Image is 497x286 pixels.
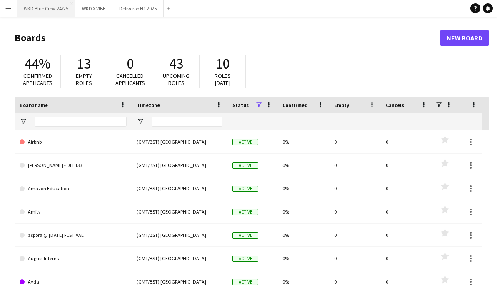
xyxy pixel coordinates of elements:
span: 0 [127,55,134,73]
div: 0 [329,247,381,270]
input: Board name Filter Input [35,117,127,127]
button: Open Filter Menu [137,118,144,125]
button: Open Filter Menu [20,118,27,125]
span: Active [232,162,258,169]
div: (GMT/BST) [GEOGRAPHIC_DATA] [132,224,227,246]
span: Cancels [386,102,404,108]
div: 0 [329,154,381,177]
div: 0 [329,200,381,223]
div: (GMT/BST) [GEOGRAPHIC_DATA] [132,154,227,177]
span: Upcoming roles [163,72,190,87]
span: Confirmed applicants [23,72,52,87]
span: Board name [20,102,48,108]
span: Roles [DATE] [215,72,231,87]
span: Active [232,256,258,262]
div: 0% [277,224,329,246]
span: Empty roles [76,72,92,87]
a: aspora @ [DATE] FESTIVAL [20,224,127,247]
span: Active [232,139,258,145]
span: 13 [77,55,91,73]
button: WKD X VIBE [75,0,112,17]
div: 0% [277,200,329,223]
div: 0 [329,177,381,200]
span: Active [232,186,258,192]
div: 0 [329,224,381,246]
div: 0 [381,177,432,200]
div: 0% [277,154,329,177]
span: Active [232,279,258,285]
span: 44% [25,55,50,73]
div: 0 [381,224,432,246]
span: 10 [215,55,230,73]
button: WKD Blue Crew 24/25 [17,0,75,17]
a: Amity [20,200,127,224]
a: Airbnb [20,130,127,154]
div: 0 [329,130,381,153]
span: Cancelled applicants [115,72,145,87]
a: [PERSON_NAME] - DEL133 [20,154,127,177]
div: (GMT/BST) [GEOGRAPHIC_DATA] [132,247,227,270]
h1: Boards [15,32,440,44]
span: Empty [334,102,349,108]
span: Status [232,102,249,108]
div: 0 [381,154,432,177]
span: Confirmed [282,102,308,108]
div: 0% [277,247,329,270]
div: 0 [381,130,432,153]
button: Deliveroo H1 2025 [112,0,164,17]
input: Timezone Filter Input [152,117,222,127]
span: 43 [169,55,183,73]
a: New Board [440,30,489,46]
span: Timezone [137,102,160,108]
div: (GMT/BST) [GEOGRAPHIC_DATA] [132,130,227,153]
div: (GMT/BST) [GEOGRAPHIC_DATA] [132,177,227,200]
div: 0 [381,247,432,270]
a: Amazon Education [20,177,127,200]
div: 0% [277,177,329,200]
div: 0 [381,200,432,223]
div: 0% [277,130,329,153]
a: August Interns [20,247,127,270]
span: Active [232,232,258,239]
span: Active [232,209,258,215]
div: (GMT/BST) [GEOGRAPHIC_DATA] [132,200,227,223]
